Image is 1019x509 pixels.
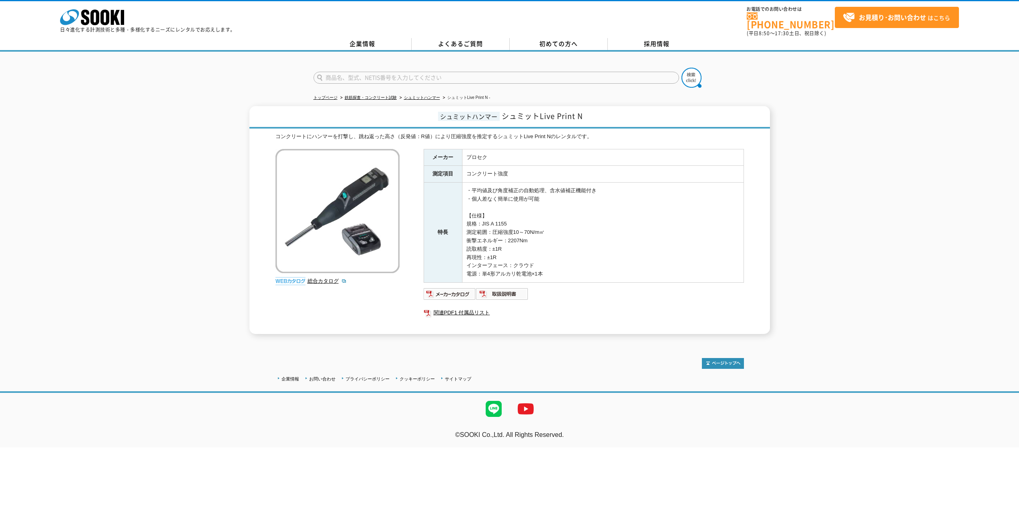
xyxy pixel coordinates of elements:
[462,166,744,183] td: コンクリート強度
[60,27,235,32] p: 日々進化する計測技術と多種・多様化するニーズにレンタルでお応えします。
[510,393,542,425] img: YouTube
[346,376,390,381] a: プライバシーポリシー
[843,12,950,24] span: はこちら
[309,376,336,381] a: お問い合わせ
[308,278,347,284] a: 総合カタログ
[835,7,959,28] a: お見積り･お問い合わせはこちら
[510,38,608,50] a: 初めての方へ
[275,149,400,273] img: シュミットLive Print N -
[476,293,529,299] a: 取扱説明書
[314,95,338,100] a: トップページ
[275,277,305,285] img: webカタログ
[441,94,490,102] li: シュミットLive Print N -
[859,12,926,22] strong: お見積り･お問い合わせ
[275,133,744,141] div: コンクリートにハンマーを打撃し、跳ね返った高さ（反発値：R値）により圧縮強度を推定するシュミットLive Print Nのレンタルです。
[478,393,510,425] img: LINE
[424,166,462,183] th: 測定項目
[462,183,744,283] td: ・平均値及び角度補正の自動処理、含水値補正機能付き ・個人差なく簡単に使用が可能 【仕様】 規格：JIS A 1155 測定範囲：圧縮強度10～70N/m㎡ 衝撃エネルギー：2207Nm 読取精...
[445,376,471,381] a: サイトマップ
[681,68,701,88] img: btn_search.png
[539,39,578,48] span: 初めての方へ
[775,30,789,37] span: 17:30
[476,288,529,300] img: 取扱説明書
[747,7,835,12] span: お電話でのお問い合わせは
[424,183,462,283] th: 特長
[462,149,744,166] td: プロセク
[438,112,500,121] span: シュミットハンマー
[988,440,1019,447] a: テストMail
[345,95,397,100] a: 鉄筋探査・コンクリート試験
[314,72,679,84] input: 商品名、型式、NETIS番号を入力してください
[747,12,835,29] a: [PHONE_NUMBER]
[424,293,476,299] a: メーカーカタログ
[747,30,826,37] span: (平日 ～ 土日、祝日除く)
[404,95,440,100] a: シュミットハンマー
[424,308,744,318] a: 関連PDF1 付属品リスト
[702,358,744,369] img: トップページへ
[400,376,435,381] a: クッキーポリシー
[412,38,510,50] a: よくあるご質問
[314,38,412,50] a: 企業情報
[759,30,770,37] span: 8:50
[502,111,583,121] span: シュミットLive Print N
[281,376,299,381] a: 企業情報
[424,288,476,300] img: メーカーカタログ
[608,38,706,50] a: 採用情報
[424,149,462,166] th: メーカー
